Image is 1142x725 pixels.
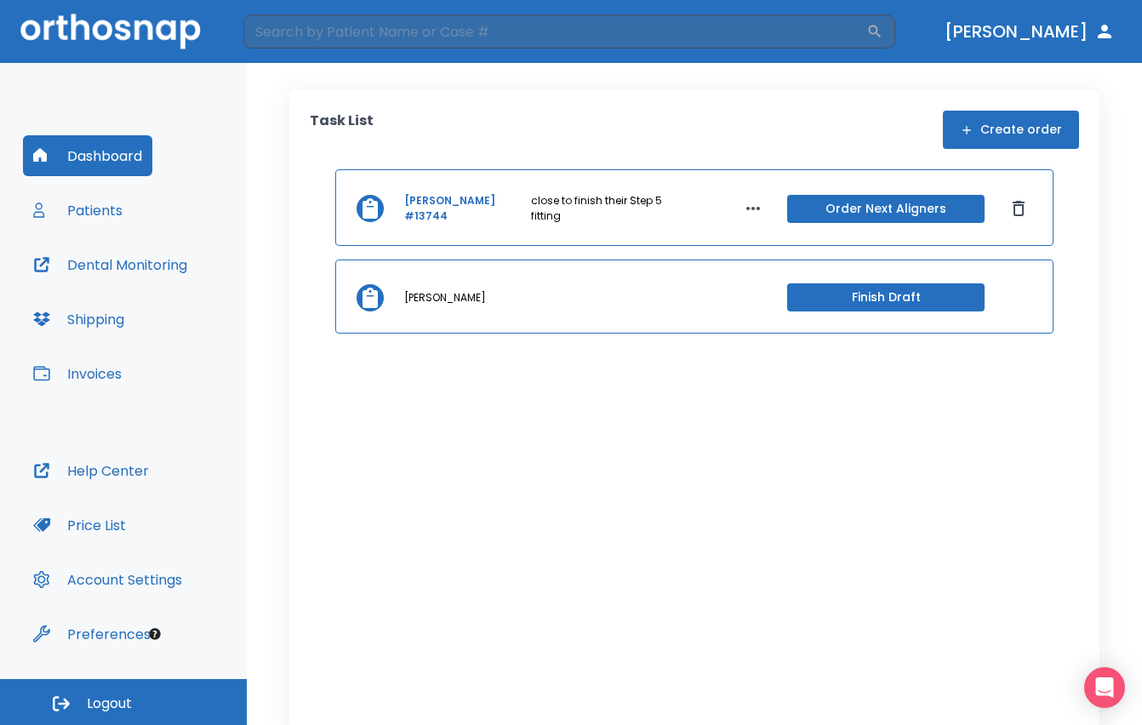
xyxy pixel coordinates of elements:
button: Help Center [23,450,159,491]
button: Preferences [23,614,161,654]
button: Shipping [23,299,134,340]
div: Tooltip anchor [147,626,163,642]
div: Open Intercom Messenger [1084,667,1125,708]
p: close to finish their Step 5 fitting [531,193,678,224]
p: Task List [310,111,374,149]
img: Orthosnap [20,14,201,49]
span: Logout [87,694,132,713]
button: Finish Draft [787,283,985,311]
a: [PERSON_NAME] #13744 [404,193,528,224]
button: Patients [23,190,133,231]
button: Dashboard [23,135,152,176]
button: Dental Monitoring [23,244,197,285]
button: Account Settings [23,559,192,600]
p: [PERSON_NAME] [404,290,486,305]
button: Invoices [23,353,132,394]
button: [PERSON_NAME] [938,16,1122,47]
button: Order Next Aligners [787,195,985,223]
button: Dismiss [1005,195,1032,222]
button: Price List [23,505,136,545]
input: Search by Patient Name or Case # [243,14,866,49]
button: Create order [943,111,1079,149]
